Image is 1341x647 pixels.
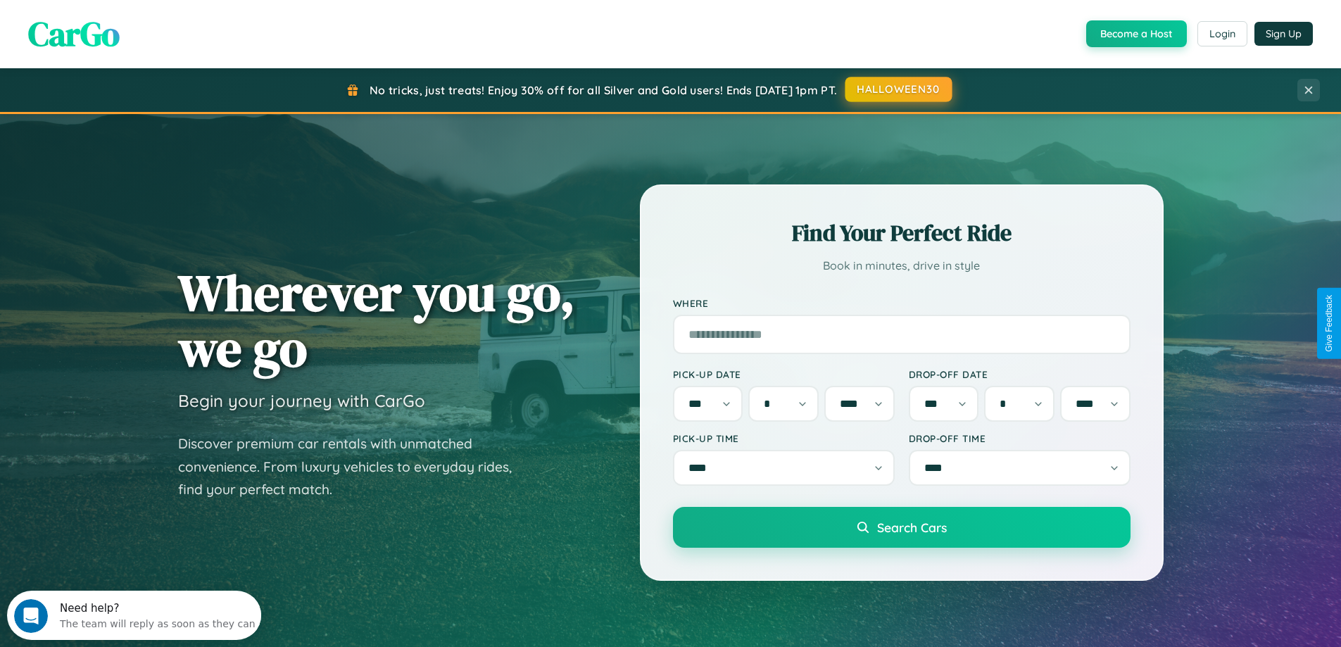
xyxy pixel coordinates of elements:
[370,83,837,97] span: No tricks, just treats! Enjoy 30% off for all Silver and Gold users! Ends [DATE] 1pm PT.
[909,432,1131,444] label: Drop-off Time
[673,256,1131,276] p: Book in minutes, drive in style
[178,432,530,501] p: Discover premium car rentals with unmatched convenience. From luxury vehicles to everyday rides, ...
[6,6,262,44] div: Open Intercom Messenger
[673,507,1131,548] button: Search Cars
[673,218,1131,249] h2: Find Your Perfect Ride
[53,12,248,23] div: Need help?
[14,599,48,633] iframe: Intercom live chat
[673,368,895,380] label: Pick-up Date
[28,11,120,57] span: CarGo
[1324,295,1334,352] div: Give Feedback
[909,368,1131,380] label: Drop-off Date
[178,390,425,411] h3: Begin your journey with CarGo
[877,520,947,535] span: Search Cars
[1086,20,1187,47] button: Become a Host
[178,265,575,376] h1: Wherever you go, we go
[673,297,1131,309] label: Where
[1254,22,1313,46] button: Sign Up
[7,591,261,640] iframe: Intercom live chat discovery launcher
[53,23,248,38] div: The team will reply as soon as they can
[845,77,952,102] button: HALLOWEEN30
[673,432,895,444] label: Pick-up Time
[1197,21,1247,46] button: Login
